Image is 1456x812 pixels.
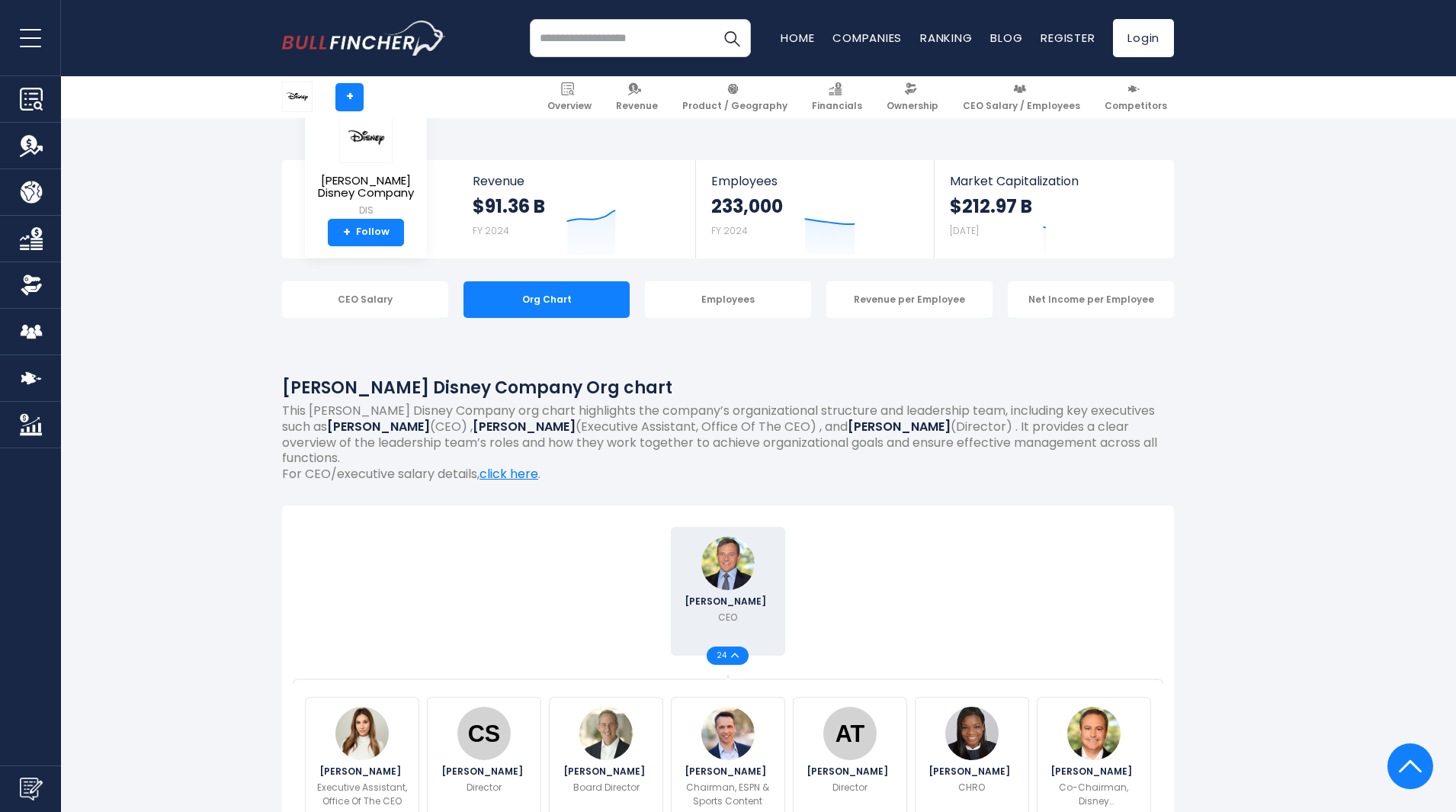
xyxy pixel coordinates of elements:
[832,30,902,46] a: Companies
[317,175,415,200] span: [PERSON_NAME] Disney Company
[473,224,509,237] small: FY 2024
[963,100,1080,112] span: CEO Salary / Employees
[826,281,993,318] div: Revenue per Employee
[473,174,681,188] span: Revenue
[1067,707,1121,760] img: Alan Bergman
[1113,19,1174,57] a: Login
[920,30,972,46] a: Ranking
[887,100,938,112] span: Ownership
[950,174,1157,188] span: Market Capitalization
[1098,76,1174,118] a: Competitors
[282,21,446,56] img: bullfincher logo
[282,21,446,56] a: Go to homepage
[317,204,415,217] small: DIS
[282,281,448,318] div: CEO Salary
[950,194,1032,218] strong: $212.97 B
[1050,767,1137,776] span: [PERSON_NAME]
[717,652,731,660] span: 24
[319,767,406,776] span: [PERSON_NAME]
[711,194,783,218] strong: 233,000
[540,76,598,118] a: Overview
[832,781,868,794] p: Director
[848,418,951,435] b: [PERSON_NAME]
[812,100,862,112] span: Financials
[675,76,794,118] a: Product / Geography
[805,76,869,118] a: Financials
[990,30,1022,46] a: Blog
[282,467,1174,483] p: For CEO/executive salary details, .
[645,281,811,318] div: Employees
[335,83,364,111] a: +
[696,160,933,258] a: Employees 233,000 FY 2024
[945,707,999,760] img: Sonia Coleman
[316,111,415,219] a: [PERSON_NAME] Disney Company DIS
[681,781,775,808] p: Chairman, ESPN & Sports Content
[473,418,576,435] b: [PERSON_NAME]
[616,100,658,112] span: Revenue
[457,707,511,760] img: Cheryl Starybrat
[328,219,404,246] a: +Follow
[671,527,785,656] a: Robert A. Iger [PERSON_NAME] CEO 24
[473,194,545,218] strong: $91.36 B
[1041,30,1095,46] a: Register
[327,418,430,435] b: [PERSON_NAME]
[563,767,649,776] span: [PERSON_NAME]
[711,174,918,188] span: Employees
[441,767,528,776] span: [PERSON_NAME]
[701,537,755,590] img: Robert A. Iger
[20,274,43,297] img: Ownership
[823,707,877,760] img: Aykanush T.
[1105,100,1167,112] span: Competitors
[579,707,633,760] img: Mike Froman
[950,224,979,237] small: [DATE]
[1008,281,1174,318] div: Net Income per Employee
[1047,781,1141,808] p: Co-Chairman, Disney Entertainment
[685,767,771,776] span: [PERSON_NAME]
[547,100,592,112] span: Overview
[701,707,755,760] img: James Pitaro
[807,767,893,776] span: [PERSON_NAME]
[463,281,630,318] div: Org Chart
[958,781,985,794] p: CHRO
[339,112,393,163] img: DIS logo
[467,781,502,794] p: Director
[880,76,945,118] a: Ownership
[685,597,771,606] span: [PERSON_NAME]
[713,19,751,57] button: Search
[479,465,538,483] a: click here
[928,767,1015,776] span: [PERSON_NAME]
[935,160,1172,258] a: Market Capitalization $212.97 B [DATE]
[282,403,1174,467] p: This [PERSON_NAME] Disney Company org chart highlights the company’s organizational structure and...
[335,707,389,760] img: Selene Moreno
[315,781,409,808] p: Executive Assistant, Office Of The CEO
[711,224,748,237] small: FY 2024
[343,226,351,239] strong: +
[573,781,640,794] p: Board Director
[718,611,737,624] p: CEO
[609,76,665,118] a: Revenue
[283,82,312,111] img: DIS logo
[457,160,696,258] a: Revenue $91.36 B FY 2024
[956,76,1087,118] a: CEO Salary / Employees
[282,375,1174,400] h1: [PERSON_NAME] Disney Company Org chart
[781,30,814,46] a: Home
[682,100,787,112] span: Product / Geography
